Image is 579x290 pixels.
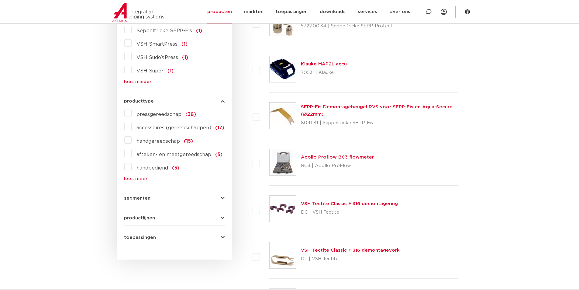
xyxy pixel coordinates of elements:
a: SEPP-Eis Demontagebeugel RVS voor SEPP-Eis en Aqua-Secure (Ø22mm) [301,105,453,117]
span: (1) [196,28,202,33]
a: VSH Tectite Classic + 316 demontagering [301,201,398,206]
button: productlijnen [124,216,225,220]
a: lees meer [124,176,225,181]
span: VSH SudoXPress [136,55,178,60]
div: my IPS [441,5,447,19]
a: Klauke MAP2L accu [301,62,347,66]
span: (1) [167,68,174,73]
span: productlijnen [124,216,155,220]
button: producttype [124,99,225,103]
img: Thumbnail for Klauke MAP2L accu [270,56,296,82]
span: (1) [181,42,188,47]
p: 5722.00.34 | Seppelfricke SEPP Protect [301,21,393,31]
p: DT | VSH Tectite [301,254,400,264]
span: handgereedschap [136,139,180,144]
span: VSH Super [136,68,164,73]
span: handbediend [136,166,168,170]
img: Thumbnail for Apollo Proflow BC3 flowmeter [270,149,296,175]
span: VSH SmartPress [136,42,177,47]
span: pressgereedschap [136,112,181,117]
button: toepassingen [124,235,225,240]
span: (15) [184,139,193,144]
p: DC | VSH Tectite [301,208,398,217]
span: toepassingen [124,235,156,240]
span: (17) [215,125,224,130]
a: lees minder [124,79,225,84]
span: afteken- en meetgereedschap [136,152,211,157]
span: (5) [172,166,179,170]
span: Seppelfricke SEPP-Eis [136,28,192,33]
p: BC3 | Apollo ProFlow [301,161,374,171]
span: (38) [185,112,196,117]
img: Thumbnail for VSH Tectite Classic + 316 demontagering [270,196,296,222]
p: 8041.81 | Seppelfricke SEPP-Eis [301,118,458,128]
p: 7053I | Klauke [301,68,347,78]
span: producttype [124,99,154,103]
a: VSH Tectite Classic + 316 demontagevork [301,248,400,253]
span: segmenten [124,196,150,201]
span: (1) [182,55,188,60]
span: (5) [215,152,222,157]
button: segmenten [124,196,225,201]
img: Thumbnail for VSH Tectite Classic + 316 demontagevork [270,242,296,268]
span: accessoires (gereedschappen) [136,125,211,130]
a: Apollo Proflow BC3 flowmeter [301,155,374,159]
img: Thumbnail for SEPP-Eis Demontagebeugel RVS voor SEPP-Eis en Aqua-Secure (Ø22mm) [270,103,296,129]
